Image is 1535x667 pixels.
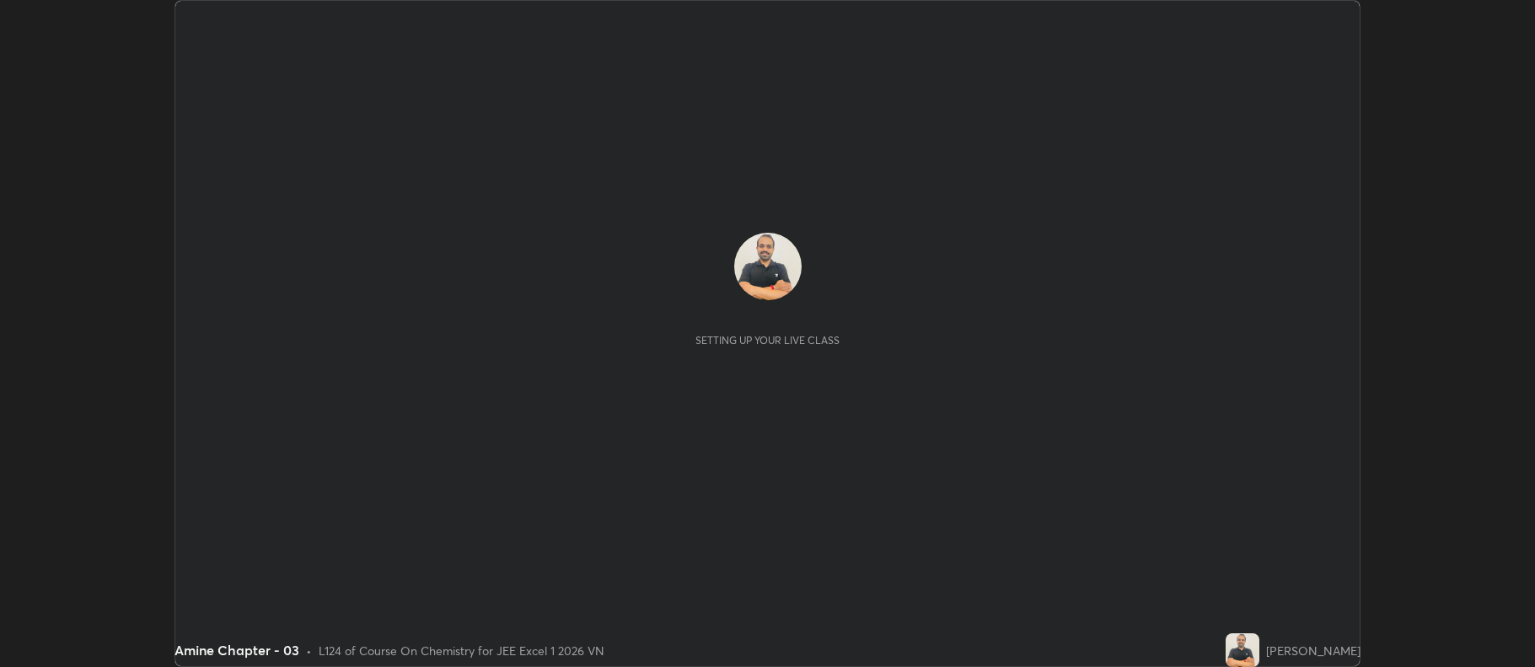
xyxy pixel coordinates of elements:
[695,334,840,347] div: Setting up your live class
[734,233,802,300] img: 9736e7a92cd840a59b1b4dd6496f0469.jpg
[306,642,312,659] div: •
[1266,642,1361,659] div: [PERSON_NAME]
[1226,633,1259,667] img: 9736e7a92cd840a59b1b4dd6496f0469.jpg
[174,640,299,660] div: Amine Chapter - 03
[319,642,604,659] div: L124 of Course On Chemistry for JEE Excel 1 2026 VN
